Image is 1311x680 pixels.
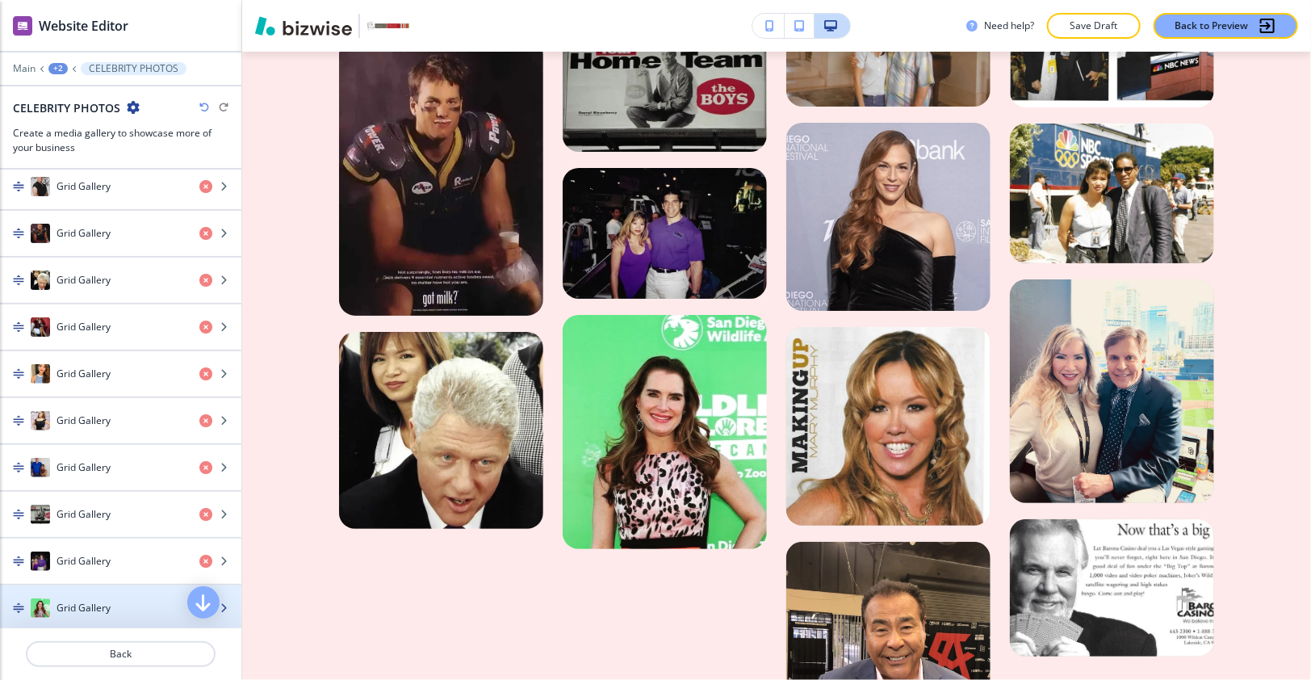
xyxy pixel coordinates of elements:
p: Save Draft [1068,19,1120,33]
h4: Grid Gallery [57,226,111,241]
img: Drag [13,602,24,614]
h4: Grid Gallery [57,413,111,428]
img: Drag [13,462,24,473]
h3: Create a media gallery to showcase more of your business [13,126,228,155]
h4: Grid Gallery [57,320,111,334]
button: Save Draft [1047,13,1141,39]
button: +2 [48,63,68,74]
p: Back [27,647,214,661]
h4: Grid Gallery [57,601,111,615]
img: Drag [13,228,24,239]
h4: Grid Gallery [57,554,111,569]
img: Bizwise Logo [255,16,352,36]
img: Drag [13,368,24,380]
img: Drag [13,509,24,520]
h2: Website Editor [39,16,128,36]
h2: CELEBRITY PHOTOS [13,99,120,116]
h4: Grid Gallery [57,273,111,288]
img: Drag [13,321,24,333]
img: Drag [13,181,24,192]
img: Drag [13,275,24,286]
button: CELEBRITY PHOTOS [81,62,186,75]
p: Back to Preview [1175,19,1248,33]
button: Back [26,641,216,667]
img: Drag [13,556,24,567]
img: editor icon [13,16,32,36]
button: Main [13,63,36,74]
h4: Grid Gallery [57,460,111,475]
button: Back to Preview [1154,13,1298,39]
img: Your Logo [366,21,410,30]
p: CELEBRITY PHOTOS [89,63,178,74]
h4: Grid Gallery [57,507,111,522]
h4: Grid Gallery [57,179,111,194]
h3: Need help? [984,19,1034,33]
img: Drag [13,415,24,426]
h4: Grid Gallery [57,367,111,381]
